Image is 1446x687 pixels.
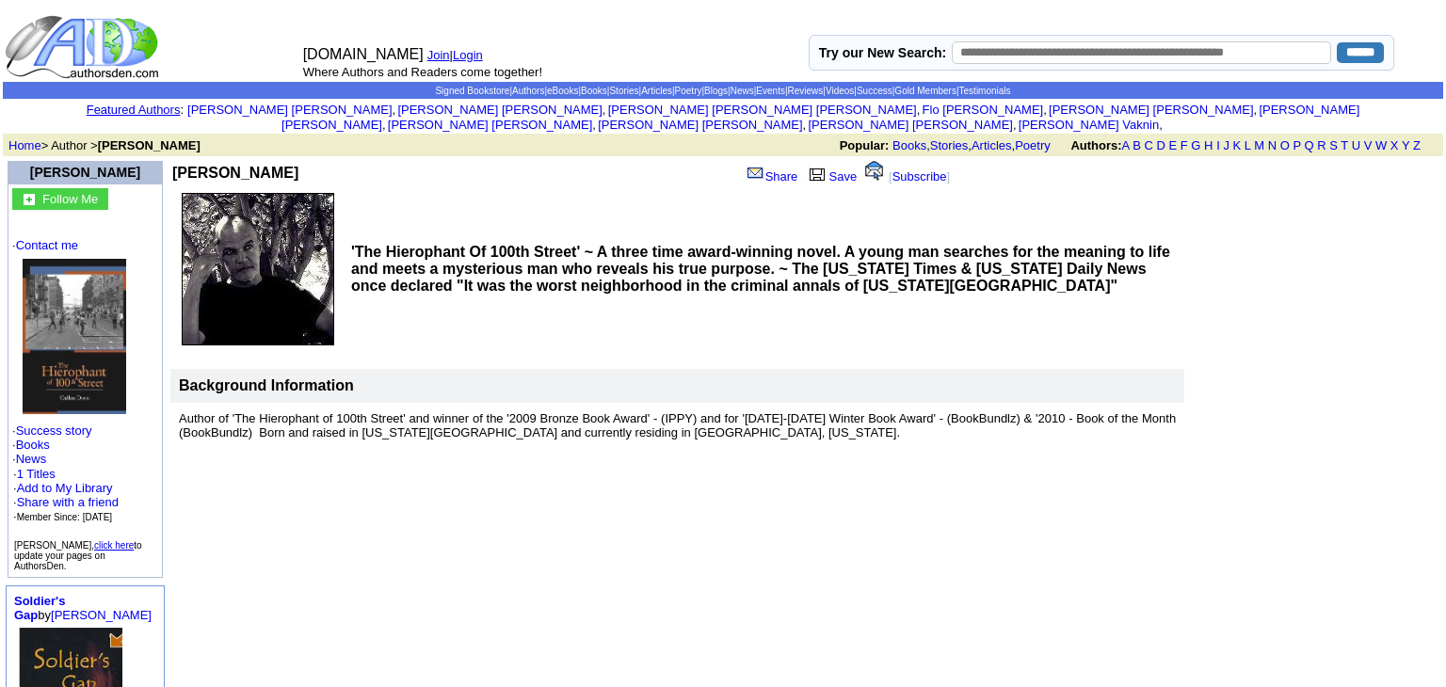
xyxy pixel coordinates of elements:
[805,169,858,184] a: Save
[1375,138,1387,152] a: W
[731,86,754,96] a: News
[605,105,607,116] font: i
[5,14,163,80] img: logo_ad.gif
[1293,138,1300,152] a: P
[1156,138,1165,152] a: D
[1364,138,1373,152] a: V
[42,192,98,206] font: Follow Me
[1304,138,1313,152] a: Q
[1257,105,1259,116] font: i
[87,103,184,117] font: :
[1352,138,1360,152] a: U
[1268,138,1277,152] a: N
[857,86,892,96] a: Success
[1017,120,1019,131] font: i
[16,452,47,466] a: News
[13,467,119,523] font: ·
[427,48,450,62] a: Join
[788,86,824,96] a: Reviews
[596,120,598,131] font: i
[892,169,947,184] a: Subscribe
[303,65,542,79] font: Where Authors and Readers come together!
[281,103,1359,132] a: [PERSON_NAME] [PERSON_NAME]
[1341,138,1348,152] a: T
[8,138,41,152] a: Home
[1233,138,1242,152] a: K
[30,165,140,180] a: [PERSON_NAME]
[641,86,672,96] a: Articles
[16,238,78,252] a: Contact me
[947,169,951,184] font: ]
[819,45,946,60] label: Try our New Search:
[51,608,152,622] a: [PERSON_NAME]
[13,481,119,523] font: · · ·
[23,259,126,414] img: 21327.jpg
[450,48,490,62] font: |
[12,238,158,524] font: · · · ·
[179,377,354,393] b: Background Information
[24,194,35,205] img: gc.jpg
[1019,118,1159,132] a: [PERSON_NAME] Vaknin
[435,86,509,96] a: Signed Bookstore
[94,540,134,551] a: click here
[1280,138,1290,152] a: O
[959,86,1011,96] a: Testimonials
[704,86,728,96] a: Blogs
[16,438,50,452] a: Books
[923,103,1044,117] a: Flo [PERSON_NAME]
[1223,138,1229,152] a: J
[840,138,890,152] b: Popular:
[1122,138,1130,152] a: A
[1181,138,1188,152] a: F
[756,86,785,96] a: Events
[14,540,142,571] font: [PERSON_NAME], to update your pages on AuthorsDen.
[608,103,917,117] a: [PERSON_NAME] [PERSON_NAME] [PERSON_NAME]
[865,161,883,181] img: alert.gif
[16,423,92,438] a: Success story
[1216,138,1220,152] a: I
[826,86,854,96] a: Videos
[187,103,392,117] a: [PERSON_NAME] [PERSON_NAME]
[386,120,388,131] font: i
[1070,138,1121,152] b: Authors:
[1413,138,1421,152] a: Z
[598,118,802,132] a: [PERSON_NAME] [PERSON_NAME]
[17,495,119,509] a: Share with a friend
[1329,138,1338,152] a: S
[581,86,607,96] a: Books
[1015,138,1051,152] a: Poetry
[395,105,397,116] font: i
[17,467,56,481] a: 1 Titles
[87,103,181,117] a: Featured Authors
[1204,138,1213,152] a: H
[187,103,1359,132] font: , , , , , , , , , ,
[807,166,827,181] img: library.gif
[747,166,763,181] img: share_page.gif
[675,86,702,96] a: Poetry
[972,138,1012,152] a: Articles
[1402,138,1409,152] a: Y
[1163,120,1165,131] font: i
[1191,138,1200,152] a: G
[1049,103,1253,117] a: [PERSON_NAME] [PERSON_NAME]
[179,411,1176,439] font: Author of 'The Hierophant of 100th Street' and winner of the '2009 Bronze Book Award' - (IPPY) an...
[1168,138,1177,152] a: E
[17,481,113,495] a: Add to My Library
[453,48,483,62] a: Login
[14,594,65,622] a: Soldier's Gap
[1245,138,1251,152] a: L
[98,138,201,152] b: [PERSON_NAME]
[17,512,113,522] font: Member Since: [DATE]
[172,165,298,181] b: [PERSON_NAME]
[1254,138,1264,152] a: M
[182,193,334,345] img: 67954.jpg
[435,86,1010,96] span: | | | | | | | | | | | | | |
[8,138,201,152] font: > Author >
[397,103,602,117] a: [PERSON_NAME] [PERSON_NAME]
[889,169,892,184] font: [
[1133,138,1141,152] a: B
[920,105,922,116] font: i
[808,118,1012,132] a: [PERSON_NAME] [PERSON_NAME]
[14,594,152,622] font: by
